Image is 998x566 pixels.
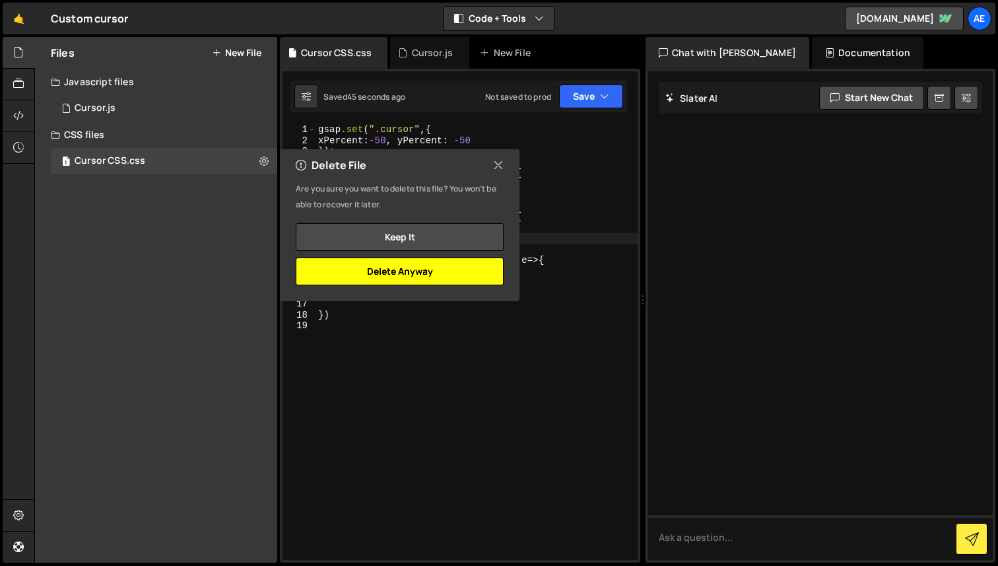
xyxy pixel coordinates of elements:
[485,91,551,102] div: Not saved to prod
[283,310,316,321] div: 18
[212,48,261,58] button: New File
[283,146,316,157] div: 3
[444,7,554,30] button: Code + Tools
[51,46,75,60] h2: Files
[283,135,316,147] div: 2
[665,92,718,104] h2: Slater AI
[347,91,405,102] div: 45 seconds ago
[75,155,145,167] div: Cursor CSS.css
[75,102,116,114] div: Cursor.js
[296,158,366,172] h2: Delete File
[3,3,35,34] a: 🤙
[323,91,405,102] div: Saved
[296,223,504,251] button: Keep it
[51,11,128,26] div: Custom cursor
[283,124,316,135] div: 1
[845,7,964,30] a: [DOMAIN_NAME]
[968,7,991,30] a: AE
[646,37,809,69] div: Chat with [PERSON_NAME]
[283,320,316,332] div: 19
[296,258,504,285] button: Delete Anyway
[480,46,535,59] div: New File
[812,37,923,69] div: Documentation
[35,122,277,148] div: CSS files
[412,46,453,59] div: Cursor.js
[819,86,924,110] button: Start new chat
[62,157,70,168] span: 1
[51,95,277,122] div: 16971/46539.js
[283,299,316,310] div: 17
[35,69,277,95] div: Javascript files
[301,46,372,59] div: Cursor CSS.css
[559,85,623,108] button: Save
[51,148,277,174] div: 16971/46540.css
[296,181,504,213] p: Are you sure you want to delete this file? You won’t be able to recover it later.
